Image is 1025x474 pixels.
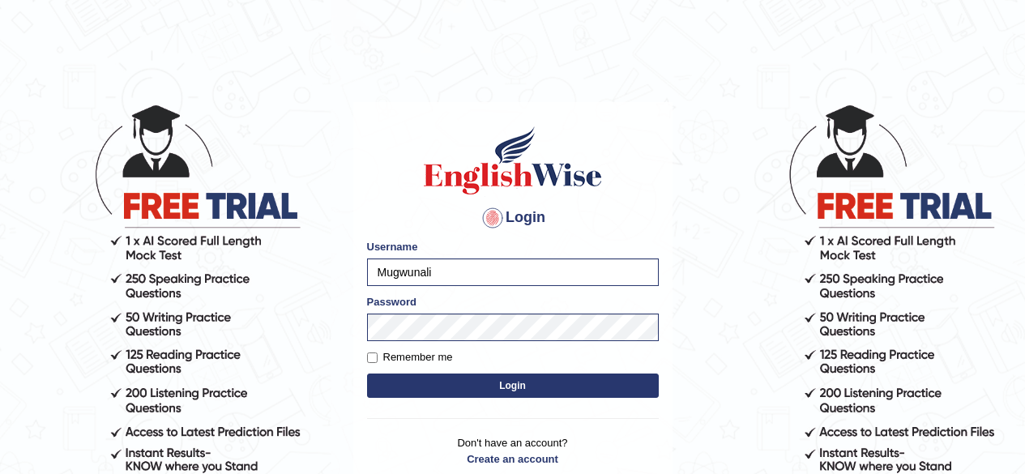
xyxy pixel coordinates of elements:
[367,239,418,254] label: Username
[421,124,605,197] img: Logo of English Wise sign in for intelligent practice with AI
[367,352,378,363] input: Remember me
[367,451,659,467] a: Create an account
[367,294,416,310] label: Password
[367,374,659,398] button: Login
[367,349,453,365] label: Remember me
[367,205,659,231] h4: Login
